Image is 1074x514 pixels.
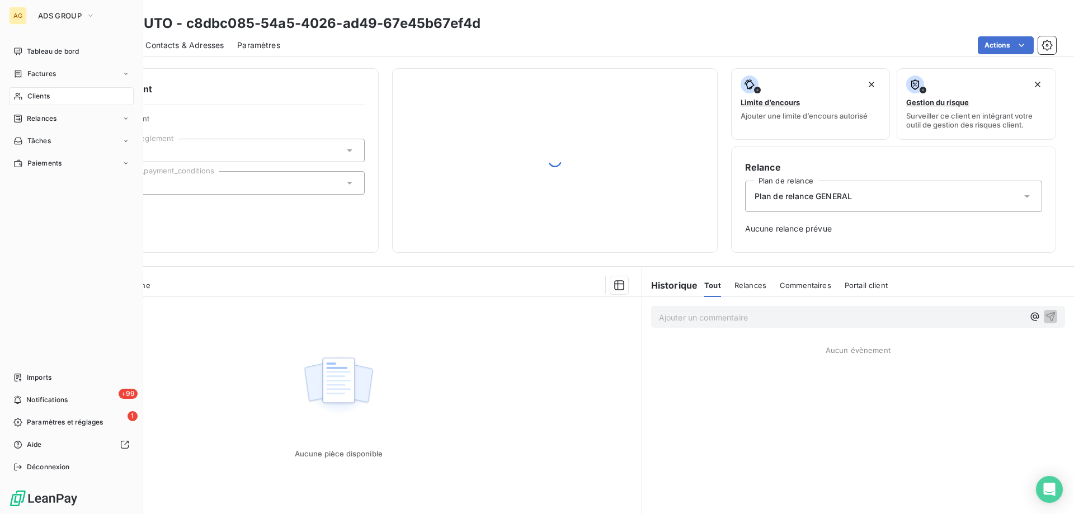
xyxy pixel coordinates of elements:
[845,281,888,290] span: Portail client
[897,68,1056,140] button: Gestion du risqueSurveiller ce client en intégrant votre outil de gestion des risques client.
[9,489,78,507] img: Logo LeanPay
[295,449,383,458] span: Aucune pièce disponible
[303,351,374,421] img: Empty state
[906,111,1047,129] span: Surveiller ce client en intégrant votre outil de gestion des risques client.
[27,91,50,101] span: Clients
[27,114,56,124] span: Relances
[704,281,721,290] span: Tout
[128,411,138,421] span: 1
[237,40,280,51] span: Paramètres
[734,281,766,290] span: Relances
[826,346,891,355] span: Aucun évènement
[119,389,138,399] span: +99
[1036,476,1063,503] div: Open Intercom Messenger
[978,36,1034,54] button: Actions
[27,69,56,79] span: Factures
[906,98,969,107] span: Gestion du risque
[9,436,134,454] a: Aide
[68,82,365,96] h6: Informations client
[741,98,800,107] span: Limite d’encours
[642,279,698,292] h6: Historique
[27,462,70,472] span: Déconnexion
[27,440,42,450] span: Aide
[90,114,365,130] span: Propriétés Client
[27,417,103,427] span: Paramètres et réglages
[780,281,831,290] span: Commentaires
[755,191,852,202] span: Plan de relance GENERAL
[731,68,891,140] button: Limite d’encoursAjouter une limite d’encours autorisé
[27,46,79,56] span: Tableau de bord
[745,161,1042,174] h6: Relance
[741,111,868,120] span: Ajouter une limite d’encours autorisé
[745,223,1042,234] span: Aucune relance prévue
[27,372,51,383] span: Imports
[27,136,51,146] span: Tâches
[26,395,68,405] span: Notifications
[145,40,224,51] span: Contacts & Adresses
[27,158,62,168] span: Paiements
[98,13,481,34] h3: VRM AUTO - c8dbc085-54a5-4026-ad49-67e45b67ef4d
[9,7,27,25] div: AG
[38,11,82,20] span: ADS GROUP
